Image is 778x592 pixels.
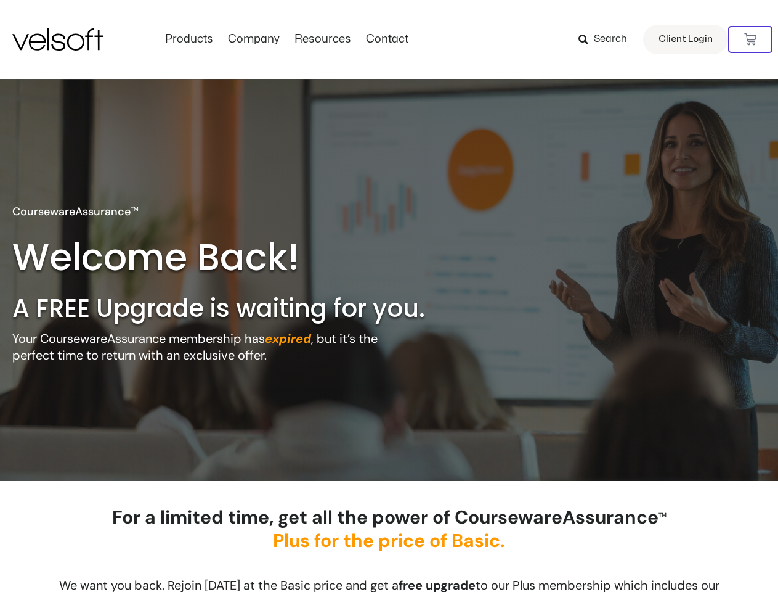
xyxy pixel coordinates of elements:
strong: For a limited time, get all the power of CoursewareAssurance [112,505,667,553]
p: CoursewareAssurance [12,203,139,220]
h2: Welcome Back! [12,233,318,281]
a: CompanyMenu Toggle [221,33,287,46]
a: ResourcesMenu Toggle [287,33,359,46]
a: Client Login [643,25,728,54]
strong: expired [265,331,311,347]
a: ProductsMenu Toggle [158,33,221,46]
nav: Menu [158,33,416,46]
a: ContactMenu Toggle [359,33,416,46]
p: Your CoursewareAssurance membership has , but it’s the perfect time to return with an exclusive o... [12,331,392,364]
a: Search [578,29,636,50]
span: TM [658,511,667,519]
span: TM [131,205,139,213]
img: Velsoft Training Materials [12,28,103,51]
span: Plus for the price of Basic. [273,528,505,553]
h2: A FREE Upgrade is waiting for you. [12,292,477,324]
span: Client Login [658,31,713,47]
span: Search [594,31,627,47]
